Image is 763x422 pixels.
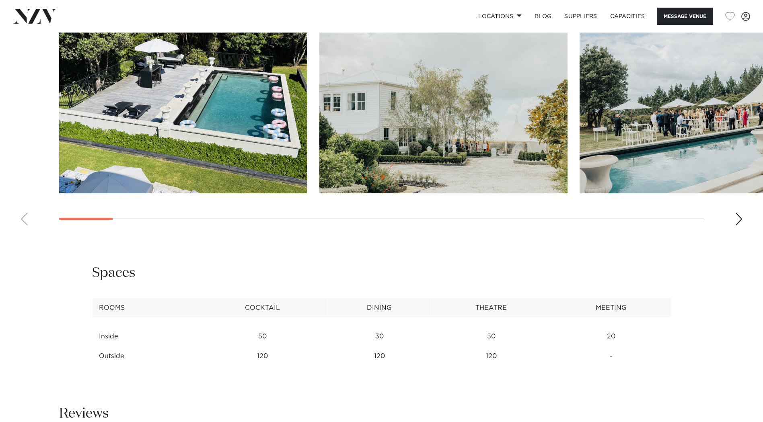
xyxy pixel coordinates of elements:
td: 30 [328,327,431,346]
td: Inside [92,327,197,346]
a: Capacities [604,8,652,25]
swiper-slide: 2 / 30 [319,11,568,193]
td: - [551,346,671,366]
a: BLOG [528,8,558,25]
th: Cocktail [197,298,328,318]
td: 120 [431,346,551,366]
img: nzv-logo.png [13,9,57,23]
td: 120 [328,346,431,366]
td: 50 [431,327,551,346]
a: Locations [472,8,528,25]
td: 20 [551,327,671,346]
td: Outside [92,346,197,366]
th: Dining [328,298,431,318]
td: 50 [197,327,328,346]
td: 120 [197,346,328,366]
th: Rooms [92,298,197,318]
h2: Spaces [92,264,136,282]
button: Message Venue [657,8,713,25]
swiper-slide: 1 / 30 [59,11,307,193]
th: Meeting [551,298,671,318]
a: SUPPLIERS [558,8,603,25]
th: Theatre [431,298,551,318]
